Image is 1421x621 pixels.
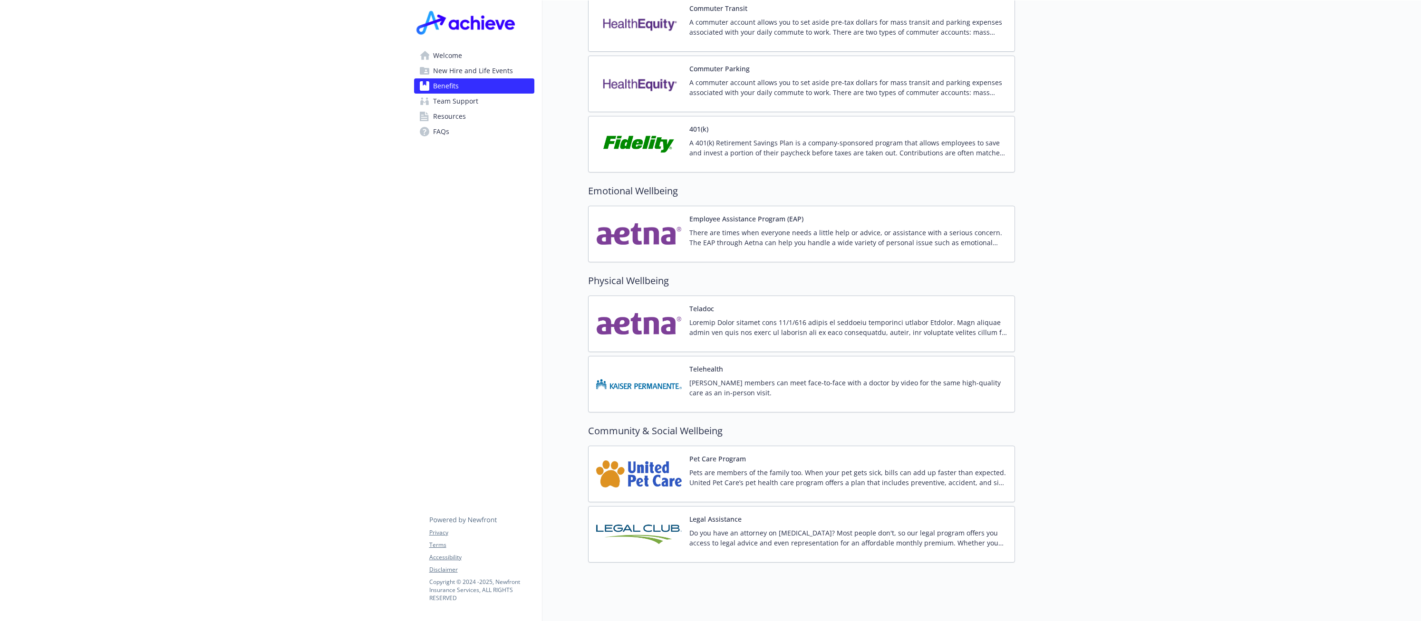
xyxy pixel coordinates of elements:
a: Benefits [414,78,534,94]
a: Resources [414,109,534,124]
img: Aetna Inc carrier logo [596,214,682,254]
p: Loremip Dolor sitamet cons 11/1/616 adipis el seddoeiu temporinci utlabor Etdolor. Magn aliquae a... [689,317,1007,337]
a: Terms [429,541,534,549]
p: [PERSON_NAME] members can meet face-to-face with a doctor by video for the same high-quality care... [689,378,1007,398]
a: Team Support [414,94,534,109]
button: Telehealth [689,364,723,374]
button: Teladoc [689,304,714,314]
img: Aetna Inc carrier logo [596,304,682,344]
a: Disclaimer [429,565,534,574]
button: Commuter Parking [689,64,750,74]
button: Employee Assistance Program (EAP) [689,214,803,224]
h2: Community & Social Wellbeing [588,424,1015,438]
img: United Pet Care carrier logo [596,454,682,494]
span: FAQs [433,124,449,139]
span: New Hire and Life Events [433,63,513,78]
span: Team Support [433,94,478,109]
a: Welcome [414,48,534,63]
a: Accessibility [429,553,534,562]
button: Legal Assistance [689,514,742,524]
img: Health Equity carrier logo [596,3,682,44]
img: Legal Club of America carrier logo [596,514,682,554]
button: Commuter Transit [689,3,747,13]
p: Copyright © 2024 - 2025 , Newfront Insurance Services, ALL RIGHTS RESERVED [429,578,534,602]
p: A commuter account allows you to set aside pre-tax dollars for mass transit and parking expenses ... [689,77,1007,97]
h2: Physical Wellbeing [588,274,1015,288]
a: FAQs [414,124,534,139]
span: Resources [433,109,466,124]
button: Pet Care Program [689,454,746,464]
p: There are times when everyone needs a little help or advice, or assistance with a serious concern... [689,228,1007,248]
img: Health Equity carrier logo [596,64,682,104]
p: A 401(k) Retirement Savings Plan is a company-sponsored program that allows employees to save and... [689,138,1007,158]
img: Fidelity Investments carrier logo [596,124,682,164]
a: Privacy [429,528,534,537]
span: Benefits [433,78,459,94]
span: Welcome [433,48,462,63]
a: New Hire and Life Events [414,63,534,78]
h2: Emotional Wellbeing [588,184,1015,198]
p: Do you have an attorney on [MEDICAL_DATA]? Most people don't, so our legal program offers you acc... [689,528,1007,548]
button: 401(k) [689,124,708,134]
img: Kaiser Permanente Insurance Company carrier logo [596,364,682,404]
p: A commuter account allows you to set aside pre-tax dollars for mass transit and parking expenses ... [689,17,1007,37]
p: Pets are members of the family too. When your pet gets sick, bills can add up faster than expecte... [689,468,1007,487]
